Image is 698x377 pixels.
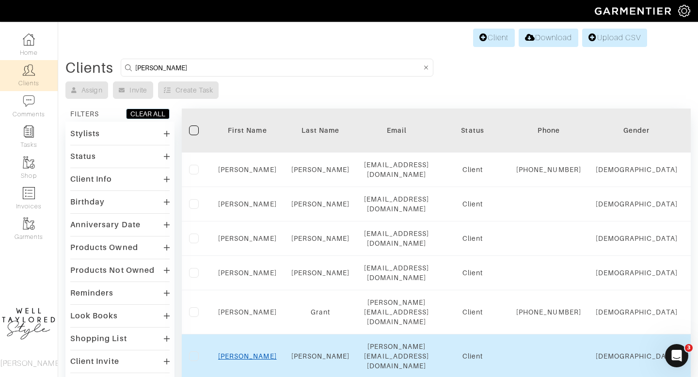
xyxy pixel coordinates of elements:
[364,229,429,248] div: [EMAIL_ADDRESS][DOMAIN_NAME]
[596,307,678,317] div: [DEMOGRAPHIC_DATA]
[596,126,678,135] div: Gender
[23,218,35,230] img: garments-icon-b7da505a4dc4fd61783c78ac3ca0ef83fa9d6f193b1c9dc38574b1d14d53ca28.png
[685,344,693,352] span: 3
[70,174,112,184] div: Client Info
[364,342,429,371] div: [PERSON_NAME][EMAIL_ADDRESS][DOMAIN_NAME]
[284,109,357,153] th: Toggle SortBy
[588,109,685,153] th: Toggle SortBy
[364,160,429,179] div: [EMAIL_ADDRESS][DOMAIN_NAME]
[590,2,678,19] img: garmentier-logo-header-white-b43fb05a5012e4ada735d5af1a66efaba907eab6374d6393d1fbf88cb4ef424d.png
[665,344,688,367] iframe: Intercom live chat
[364,126,429,135] div: Email
[70,109,99,119] div: FILTERS
[291,166,350,173] a: [PERSON_NAME]
[444,234,502,243] div: Client
[70,266,155,275] div: Products Not Owned
[126,109,170,119] button: CLEAR ALL
[23,95,35,107] img: comment-icon-a0a6a9ef722e966f86d9cbdc48e553b5cf19dbc54f86b18d962a5391bc8f6eb6.png
[436,109,509,153] th: Toggle SortBy
[678,5,690,17] img: gear-icon-white-bd11855cb880d31180b6d7d6211b90ccbf57a29d726f0c71d8c61bd08dd39cc2.png
[291,200,350,208] a: [PERSON_NAME]
[311,308,330,316] a: Grant
[218,308,277,316] a: [PERSON_NAME]
[364,263,429,283] div: [EMAIL_ADDRESS][DOMAIN_NAME]
[582,29,647,47] a: Upload CSV
[70,311,118,321] div: Look Books
[70,288,113,298] div: Reminders
[291,269,350,277] a: [PERSON_NAME]
[516,307,581,317] div: [PHONE_NUMBER]
[23,157,35,169] img: garments-icon-b7da505a4dc4fd61783c78ac3ca0ef83fa9d6f193b1c9dc38574b1d14d53ca28.png
[444,307,502,317] div: Client
[444,268,502,278] div: Client
[218,352,277,360] a: [PERSON_NAME]
[519,29,578,47] a: Download
[596,351,678,361] div: [DEMOGRAPHIC_DATA]
[70,197,105,207] div: Birthday
[70,357,119,366] div: Client Invite
[291,352,350,360] a: [PERSON_NAME]
[444,199,502,209] div: Client
[130,109,165,119] div: CLEAR ALL
[364,194,429,214] div: [EMAIL_ADDRESS][DOMAIN_NAME]
[70,129,100,139] div: Stylists
[516,126,581,135] div: Phone
[444,126,502,135] div: Status
[218,166,277,173] a: [PERSON_NAME]
[291,235,350,242] a: [PERSON_NAME]
[596,165,678,174] div: [DEMOGRAPHIC_DATA]
[596,199,678,209] div: [DEMOGRAPHIC_DATA]
[444,165,502,174] div: Client
[473,29,515,47] a: Client
[218,269,277,277] a: [PERSON_NAME]
[23,187,35,199] img: orders-icon-0abe47150d42831381b5fb84f609e132dff9fe21cb692f30cb5eec754e2cba89.png
[516,165,581,174] div: [PHONE_NUMBER]
[211,109,284,153] th: Toggle SortBy
[218,126,277,135] div: First Name
[70,243,138,252] div: Products Owned
[135,62,422,74] input: Search by name, email, phone, city, or state
[70,334,127,344] div: Shopping List
[70,152,96,161] div: Status
[70,220,141,230] div: Anniversary Date
[444,351,502,361] div: Client
[596,234,678,243] div: [DEMOGRAPHIC_DATA]
[596,268,678,278] div: [DEMOGRAPHIC_DATA]
[291,126,350,135] div: Last Name
[23,64,35,76] img: clients-icon-6bae9207a08558b7cb47a8932f037763ab4055f8c8b6bfacd5dc20c3e0201464.png
[364,298,429,327] div: [PERSON_NAME][EMAIL_ADDRESS][DOMAIN_NAME]
[218,235,277,242] a: [PERSON_NAME]
[218,200,277,208] a: [PERSON_NAME]
[23,126,35,138] img: reminder-icon-8004d30b9f0a5d33ae49ab947aed9ed385cf756f9e5892f1edd6e32f2345188e.png
[65,63,113,73] div: Clients
[23,33,35,46] img: dashboard-icon-dbcd8f5a0b271acd01030246c82b418ddd0df26cd7fceb0bd07c9910d44c42f6.png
